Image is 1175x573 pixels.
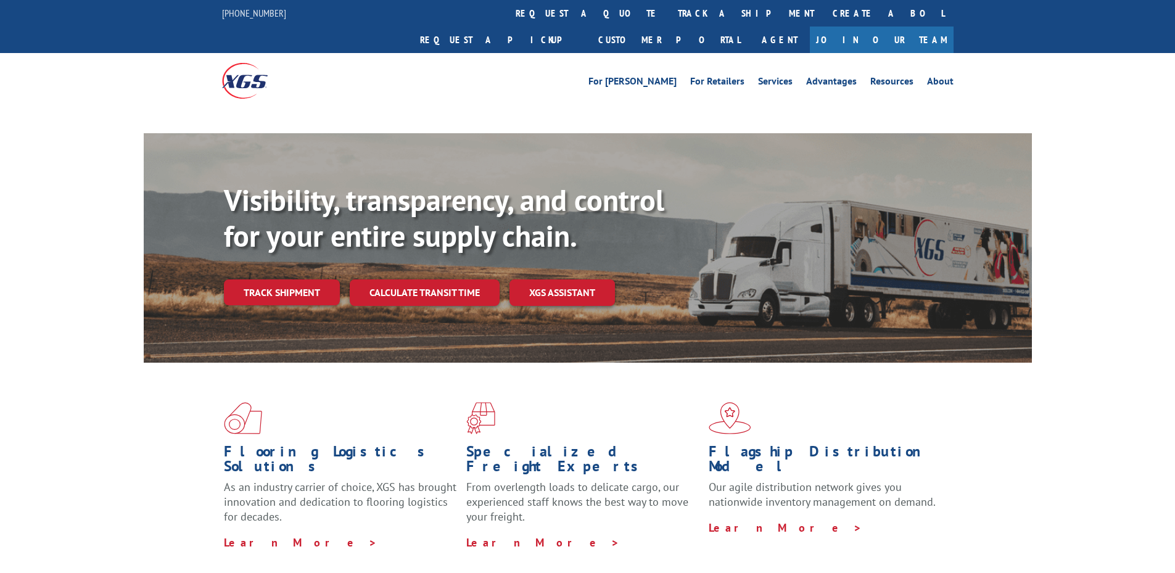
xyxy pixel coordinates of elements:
[709,402,751,434] img: xgs-icon-flagship-distribution-model-red
[709,480,936,509] span: Our agile distribution network gives you nationwide inventory management on demand.
[224,402,262,434] img: xgs-icon-total-supply-chain-intelligence-red
[588,76,677,90] a: For [PERSON_NAME]
[466,444,699,480] h1: Specialized Freight Experts
[224,480,456,524] span: As an industry carrier of choice, XGS has brought innovation and dedication to flooring logistics...
[224,279,340,305] a: Track shipment
[466,402,495,434] img: xgs-icon-focused-on-flooring-red
[222,7,286,19] a: [PHONE_NUMBER]
[509,279,615,306] a: XGS ASSISTANT
[709,521,862,535] a: Learn More >
[927,76,954,90] a: About
[224,181,664,255] b: Visibility, transparency, and control for your entire supply chain.
[411,27,589,53] a: Request a pickup
[350,279,500,306] a: Calculate transit time
[806,76,857,90] a: Advantages
[758,76,793,90] a: Services
[870,76,913,90] a: Resources
[690,76,744,90] a: For Retailers
[224,535,377,550] a: Learn More >
[589,27,749,53] a: Customer Portal
[810,27,954,53] a: Join Our Team
[224,444,457,480] h1: Flooring Logistics Solutions
[466,480,699,535] p: From overlength loads to delicate cargo, our experienced staff knows the best way to move your fr...
[749,27,810,53] a: Agent
[466,535,620,550] a: Learn More >
[709,444,942,480] h1: Flagship Distribution Model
